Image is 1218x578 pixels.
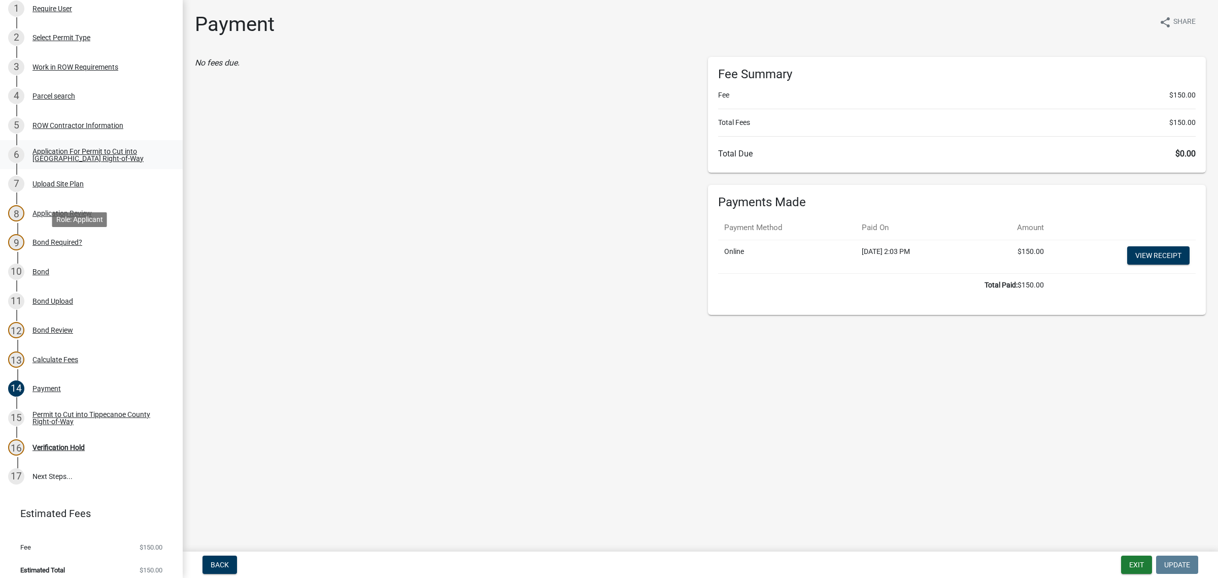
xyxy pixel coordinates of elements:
[8,264,24,280] div: 10
[8,205,24,221] div: 8
[32,122,123,129] div: ROW Contractor Information
[1164,561,1190,569] span: Update
[32,92,75,100] div: Parcel search
[52,212,107,227] div: Role: Applicant
[140,544,162,551] span: $150.00
[1127,246,1190,265] a: View receipt
[974,240,1050,273] td: $150.00
[8,176,24,192] div: 7
[32,385,61,392] div: Payment
[202,556,237,574] button: Back
[20,567,65,573] span: Estimated Total
[974,216,1050,240] th: Amount
[195,58,240,68] i: No fees due.
[718,117,1196,128] li: Total Fees
[8,59,24,75] div: 3
[8,293,24,309] div: 11
[8,468,24,485] div: 17
[856,216,973,240] th: Paid On
[32,34,90,41] div: Select Permit Type
[1151,12,1204,32] button: shareShare
[32,298,73,305] div: Bond Upload
[32,210,92,217] div: Application Review
[1159,16,1171,28] i: share
[8,439,24,456] div: 16
[718,273,1050,297] td: $150.00
[718,216,856,240] th: Payment Method
[1121,556,1152,574] button: Exit
[211,561,229,569] span: Back
[32,5,72,12] div: Require User
[1175,149,1196,158] span: $0.00
[20,544,31,551] span: Fee
[1169,117,1196,128] span: $150.00
[8,147,24,163] div: 6
[1173,16,1196,28] span: Share
[8,117,24,134] div: 5
[8,88,24,104] div: 4
[32,63,118,71] div: Work in ROW Requirements
[718,149,1196,158] h6: Total Due
[32,148,166,162] div: Application For Permit to Cut into [GEOGRAPHIC_DATA] Right-of-Way
[1169,90,1196,101] span: $150.00
[32,239,82,246] div: Bond Required?
[718,240,856,273] td: Online
[718,90,1196,101] li: Fee
[718,67,1196,82] h6: Fee Summary
[718,195,1196,210] h6: Payments Made
[985,281,1018,289] b: Total Paid:
[195,12,275,37] h1: Payment
[32,180,84,187] div: Upload Site Plan
[8,351,24,368] div: 13
[8,234,24,250] div: 9
[32,356,78,363] div: Calculate Fees
[8,322,24,338] div: 12
[1156,556,1198,574] button: Update
[32,268,49,275] div: Bond
[8,380,24,397] div: 14
[8,503,166,524] a: Estimated Fees
[140,567,162,573] span: $150.00
[8,1,24,17] div: 1
[856,240,973,273] td: [DATE] 2:03 PM
[32,411,166,425] div: Permit to Cut into Tippecanoe County Right-of-Way
[32,444,85,451] div: Verification Hold
[8,410,24,426] div: 15
[8,29,24,46] div: 2
[32,327,73,334] div: Bond Review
